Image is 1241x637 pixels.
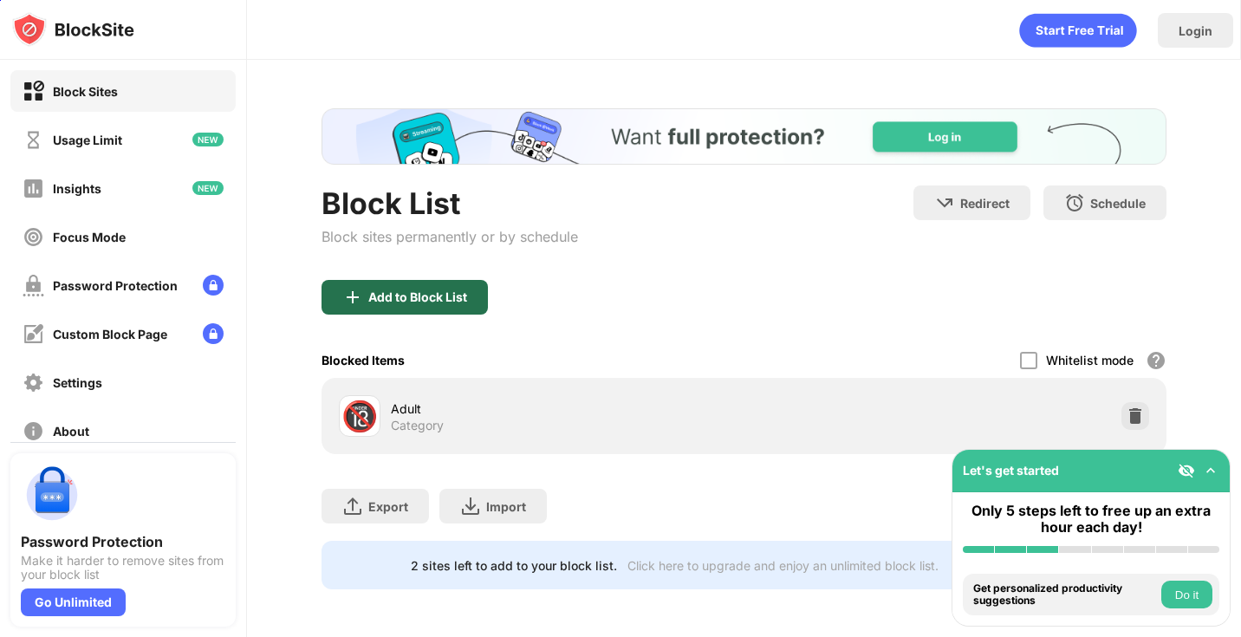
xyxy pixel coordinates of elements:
[486,499,526,514] div: Import
[1090,196,1146,211] div: Schedule
[341,399,378,434] div: 🔞
[203,323,224,344] img: lock-menu.svg
[21,533,225,550] div: Password Protection
[391,418,444,433] div: Category
[23,178,44,199] img: insights-off.svg
[23,226,44,248] img: focus-off.svg
[973,582,1157,608] div: Get personalized productivity suggestions
[23,81,44,102] img: block-on.svg
[1046,353,1134,367] div: Whitelist mode
[23,275,44,296] img: password-protection-off.svg
[21,554,225,582] div: Make it harder to remove sites from your block list
[411,558,617,573] div: 2 sites left to add to your block list.
[1179,23,1212,38] div: Login
[627,558,939,573] div: Click here to upgrade and enjoy an unlimited block list.
[53,375,102,390] div: Settings
[368,290,467,304] div: Add to Block List
[192,133,224,146] img: new-icon.svg
[960,196,1010,211] div: Redirect
[1019,13,1137,48] div: animation
[322,353,405,367] div: Blocked Items
[1178,462,1195,479] img: eye-not-visible.svg
[368,499,408,514] div: Export
[53,327,167,341] div: Custom Block Page
[1161,581,1212,608] button: Do it
[23,420,44,442] img: about-off.svg
[322,185,578,221] div: Block List
[322,108,1166,165] iframe: Banner
[53,230,126,244] div: Focus Mode
[1202,462,1219,479] img: omni-setup-toggle.svg
[53,181,101,196] div: Insights
[23,323,44,345] img: customize-block-page-off.svg
[53,133,122,147] div: Usage Limit
[53,424,89,439] div: About
[12,12,134,47] img: logo-blocksite.svg
[21,464,83,526] img: push-password-protection.svg
[192,181,224,195] img: new-icon.svg
[23,372,44,393] img: settings-off.svg
[53,278,178,293] div: Password Protection
[21,588,126,616] div: Go Unlimited
[23,129,44,151] img: time-usage-off.svg
[203,275,224,296] img: lock-menu.svg
[963,463,1059,478] div: Let's get started
[322,228,578,245] div: Block sites permanently or by schedule
[53,84,118,99] div: Block Sites
[963,503,1219,536] div: Only 5 steps left to free up an extra hour each day!
[391,400,744,418] div: Adult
